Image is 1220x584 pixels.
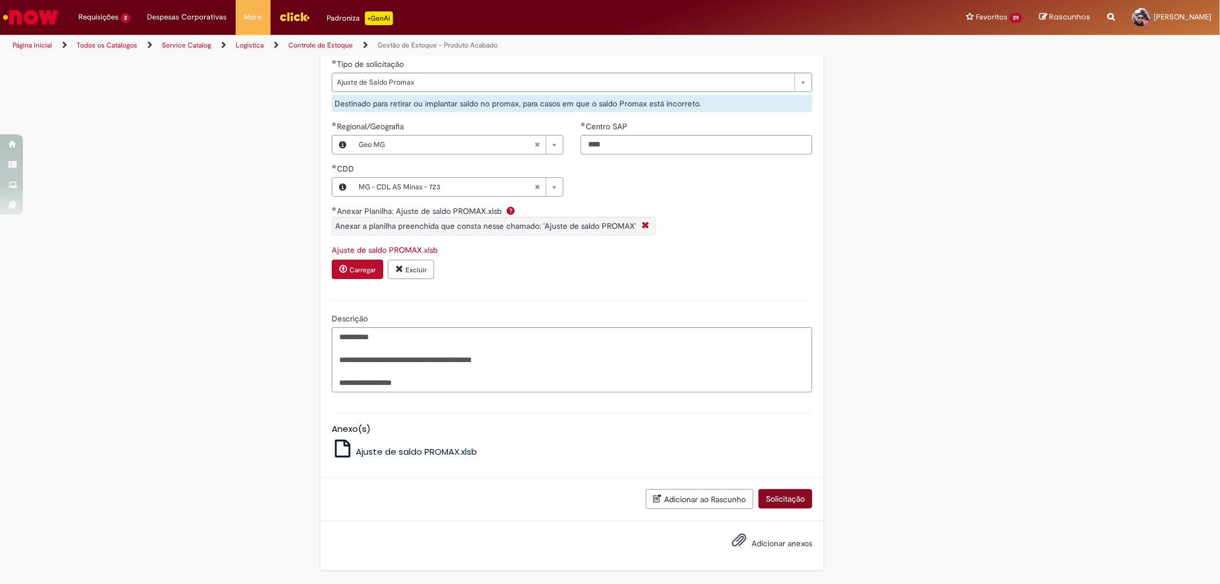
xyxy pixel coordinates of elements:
[359,178,534,196] span: MG - CDL AS Minas - 723
[388,260,434,279] button: Excluir anexo Ajuste de saldo PROMAX.xlsb
[586,121,630,132] span: Centro SAP
[359,136,534,154] span: Geo MG
[327,11,393,25] div: Padroniza
[365,11,393,25] p: +GenAi
[121,13,130,23] span: 2
[236,41,264,50] a: Logistica
[356,446,477,458] span: Ajuste de saldo PROMAX.xlsb
[332,327,812,392] textarea: Descrição
[332,122,337,126] span: Obrigatório Preenchido
[639,220,652,232] i: Fechar More information Por question_anexar_planilha_zmr700
[528,136,546,154] abbr: Limpar campo Regional/Geografia
[337,164,356,174] span: CDD
[332,245,438,255] a: Download de Ajuste de saldo PROMAX.xlsb
[162,41,211,50] a: Service Catalog
[337,73,789,92] span: Ajuste de Saldo Promax
[377,41,498,50] a: Gestão de Estoque – Produto Acabado
[78,11,118,23] span: Requisições
[976,11,1007,23] span: Favoritos
[288,41,353,50] a: Controle de Estoque
[504,206,518,215] span: Ajuda para Anexar Planilha: Ajuste de saldo PROMAX.xlsb
[1049,11,1090,22] span: Rascunhos
[1154,12,1211,22] span: [PERSON_NAME]
[337,59,406,69] span: Tipo de solicitação
[332,206,337,211] span: Obrigatório Preenchido
[337,121,406,132] span: Regional/Geografia
[337,206,504,216] span: Anexar Planilha: Ajuste de saldo PROMAX.xlsb
[1010,13,1022,23] span: 29
[332,424,812,434] h5: Anexo(s)
[1,6,60,29] img: ServiceNow
[332,164,337,169] span: Obrigatório Preenchido
[581,135,812,154] input: Centro SAP
[332,446,477,458] a: Ajuste de saldo PROMAX.xlsb
[332,313,370,324] span: Descrição
[349,265,376,275] small: Carregar
[332,59,337,64] span: Obrigatório Preenchido
[581,122,586,126] span: Obrigatório Preenchido
[9,35,805,56] ul: Trilhas de página
[1039,12,1090,23] a: Rascunhos
[332,260,383,279] button: Carregar anexo de Anexar Planilha: Ajuste de saldo PROMAX.xlsb Required
[406,265,427,275] small: Excluir
[758,489,812,508] button: Solicitação
[244,11,262,23] span: More
[729,530,749,556] button: Adicionar anexos
[646,489,753,509] button: Adicionar ao Rascunho
[332,178,353,196] button: CDD, Visualizar este registro MG - CDL AS Minas - 723
[332,136,353,154] button: Regional/Geografia, Visualizar este registro Geo MG
[332,95,812,112] div: Destinado para retirar ou implantar saldo no promax, para casos em que o saldo Promax está incorr...
[752,538,812,549] span: Adicionar anexos
[148,11,227,23] span: Despesas Corporativas
[13,41,52,50] a: Página inicial
[279,8,310,25] img: click_logo_yellow_360x200.png
[335,221,636,231] span: Anexar a planilha preenchida que consta nesse chamado: 'Ajuste de saldo PROMAX'
[353,178,563,196] a: MG - CDL AS Minas - 723Limpar campo CDD
[353,136,563,154] a: Geo MGLimpar campo Regional/Geografia
[77,41,137,50] a: Todos os Catálogos
[528,178,546,196] abbr: Limpar campo CDD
